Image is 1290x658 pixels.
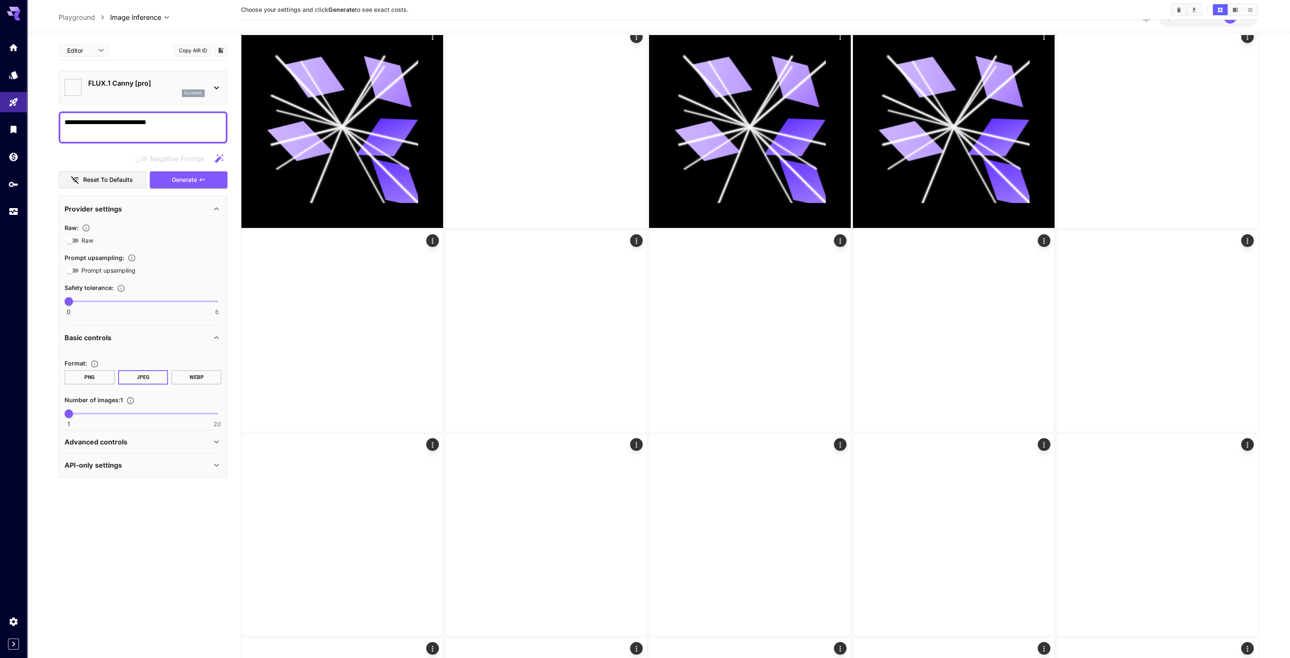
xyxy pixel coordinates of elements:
div: Widget de chat [1248,617,1290,658]
div: Actions [1037,30,1050,43]
div: API-only settings [65,455,222,475]
div: Actions [630,642,642,655]
div: Actions [1037,642,1050,655]
div: Actions [1241,642,1254,655]
span: 20 [214,420,221,428]
div: Actions [426,438,439,451]
p: FLUX.1 Canny [pro] [88,78,205,88]
div: Actions [833,438,846,451]
a: Playground [59,12,95,22]
button: Show images in video view [1228,4,1243,15]
span: Choose your settings and click to see exact costs. [241,6,408,13]
button: Show images in grid view [1213,4,1228,15]
button: Specify how many images to generate in a single request. Each image generation will be charged se... [123,396,138,405]
button: Choose the file format for the output image. [87,360,102,368]
div: Provider settings [65,199,222,219]
div: Actions [630,234,642,247]
span: Prompt upsampling : [65,254,124,261]
div: FLUX.1 Canny [pro]fluxpro [65,75,222,100]
button: PNG [65,370,115,385]
iframe: Chat Widget [1248,617,1290,658]
div: Actions [1241,438,1254,451]
button: Copy AIR ID [174,44,212,57]
p: Advanced controls [65,437,127,447]
span: 6 [215,308,219,316]
div: Actions [426,234,439,247]
button: WEBP [171,370,222,385]
span: 1 [68,420,70,428]
div: Basic controls [65,328,222,348]
span: Negative Prompt [150,154,204,164]
button: Reset to defaults [59,171,146,189]
button: Generate [150,171,227,189]
button: Controls the tolerance level for input and output content moderation. Lower values apply stricter... [114,284,129,292]
div: Usage [8,206,19,217]
div: Actions [426,642,439,655]
p: Provider settings [65,204,122,214]
div: Actions [1037,234,1050,247]
span: Image Inference [110,12,161,22]
span: Raw : [65,224,78,231]
span: Format : [65,360,87,367]
button: Enables automatic enhancement and expansion of the input prompt to improve generation quality and... [124,254,139,262]
div: API Keys [8,179,19,190]
button: Download All [1187,4,1201,15]
p: API-only settings [65,460,122,470]
span: $14.28 [1166,14,1187,21]
div: Actions [630,30,642,43]
div: Settings [8,616,19,627]
button: Expand sidebar [8,639,19,650]
span: Editor [67,46,93,55]
button: Show images in list view [1243,4,1258,15]
div: Actions [1241,30,1254,43]
div: Actions [1037,438,1050,451]
div: Actions [1241,234,1254,247]
div: Models [8,68,19,78]
span: Raw [81,236,93,245]
div: Actions [833,30,846,43]
span: credits left [1187,14,1217,21]
span: Negative prompts are not compatible with the selected model. [133,153,211,164]
div: Advanced controls [65,432,222,452]
p: Basic controls [65,333,111,343]
div: Actions [426,30,439,43]
b: Generate [328,6,355,13]
div: Clear ImagesDownload All [1171,3,1202,16]
div: Playground [8,97,19,108]
button: Add to library [217,45,224,55]
div: Wallet [8,152,19,162]
nav: breadcrumb [59,12,110,22]
div: Actions [630,438,642,451]
span: Generate [172,175,197,185]
div: Actions [833,642,846,655]
div: Home [8,42,19,53]
button: Clear Images [1171,4,1186,15]
p: fluxpro [184,90,202,96]
button: Controls the level of post-processing applied to generated images. [78,224,94,232]
div: Show images in grid viewShow images in video viewShow images in list view [1212,3,1258,16]
span: Number of images : 1 [65,396,123,403]
span: Safety tolerance : [65,284,114,291]
span: 0 [67,308,70,316]
div: Actions [833,234,846,247]
button: JPEG [118,370,168,385]
div: Library [8,124,19,135]
span: Prompt upsampling [81,266,135,275]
